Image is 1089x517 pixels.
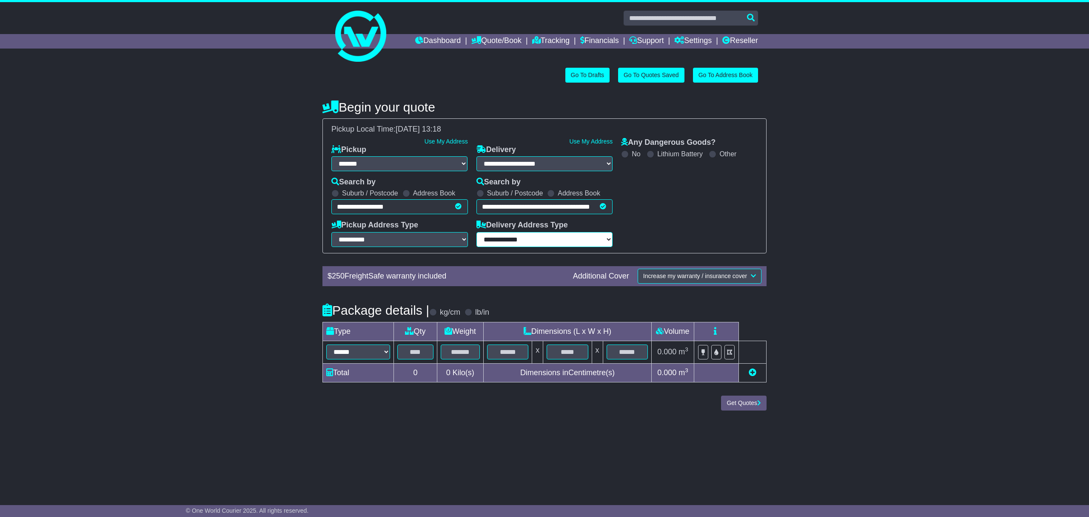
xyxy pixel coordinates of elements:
button: Increase my warranty / insurance cover [638,269,761,284]
h4: Begin your quote [322,100,767,114]
td: Volume [651,322,694,341]
label: Suburb / Postcode [487,189,543,197]
a: Use My Address [425,138,468,145]
span: 0.000 [657,368,676,377]
td: Type [323,322,394,341]
label: Address Book [413,189,456,197]
label: Other [719,150,736,158]
td: x [592,341,603,363]
label: Search by [476,178,521,187]
button: Get Quotes [721,396,767,411]
sup: 3 [685,346,688,353]
a: Add new item [749,368,756,377]
div: Pickup Local Time: [327,125,762,134]
label: Suburb / Postcode [342,189,398,197]
a: Dashboard [415,34,461,49]
span: m [678,348,688,356]
div: $ FreightSafe warranty included [323,272,569,281]
a: Quote/Book [471,34,522,49]
td: Dimensions (L x W x H) [483,322,651,341]
td: Kilo(s) [437,363,483,382]
span: © One World Courier 2025. All rights reserved. [186,507,309,514]
sup: 3 [685,367,688,373]
label: Delivery [476,145,516,155]
div: Additional Cover [569,272,633,281]
td: Dimensions in Centimetre(s) [483,363,651,382]
span: m [678,368,688,377]
a: Go To Address Book [693,68,758,83]
a: Reseller [722,34,758,49]
span: Increase my warranty / insurance cover [643,273,747,279]
td: Qty [394,322,437,341]
td: x [532,341,543,363]
span: 0 [446,368,450,377]
label: Delivery Address Type [476,221,568,230]
span: 0.000 [657,348,676,356]
label: Pickup Address Type [331,221,418,230]
label: Pickup [331,145,366,155]
a: Financials [580,34,619,49]
label: Search by [331,178,376,187]
h4: Package details | [322,303,429,317]
label: No [632,150,640,158]
a: Use My Address [569,138,613,145]
a: Go To Drafts [565,68,610,83]
label: Address Book [558,189,600,197]
label: Lithium Battery [657,150,703,158]
label: lb/in [475,308,489,317]
td: Total [323,363,394,382]
label: Any Dangerous Goods? [621,138,716,147]
label: kg/cm [440,308,460,317]
td: 0 [394,363,437,382]
td: Weight [437,322,483,341]
a: Support [629,34,664,49]
span: 250 [332,272,345,280]
span: [DATE] 13:18 [396,125,441,133]
a: Tracking [532,34,570,49]
a: Settings [674,34,712,49]
a: Go To Quotes Saved [618,68,684,83]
